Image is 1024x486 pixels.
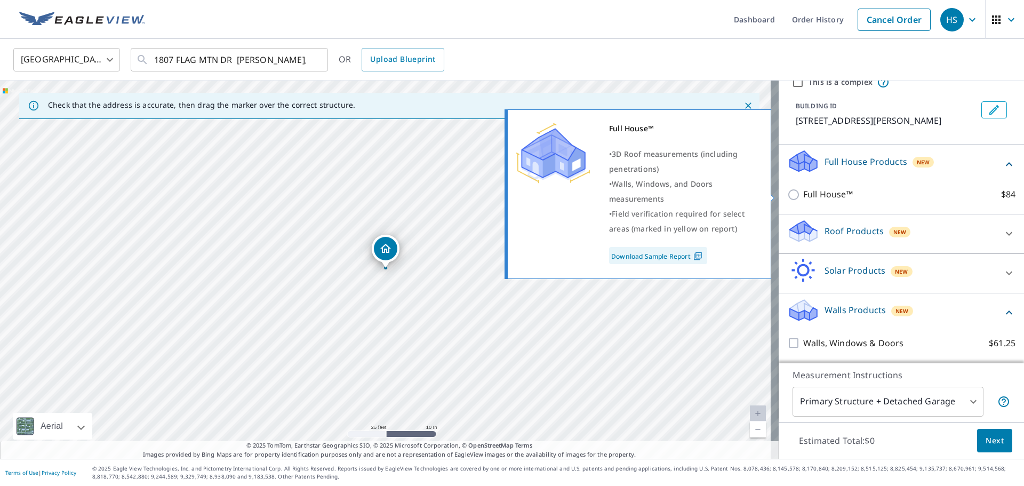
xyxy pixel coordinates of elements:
p: $84 [1001,188,1015,201]
p: Estimated Total: $0 [790,429,883,452]
input: Search by address or latitude-longitude [154,45,306,75]
span: New [917,158,930,166]
div: • [609,177,757,206]
div: Roof ProductsNew [787,219,1015,249]
span: New [895,267,908,276]
img: EV Logo [19,12,145,28]
img: Premium [516,121,590,185]
span: Upload Blueprint [370,53,435,66]
div: [GEOGRAPHIC_DATA] [13,45,120,75]
div: Walls ProductsNew [787,298,1015,328]
div: Dropped pin, building 1, Residential property, 1807 Flag Mountain Dr Pierre, SD 57501 [372,235,399,268]
a: Current Level 20, Zoom In Disabled [750,405,766,421]
div: Solar ProductsNew [787,258,1015,289]
button: Next [977,429,1012,453]
button: Edit building 1 [981,101,1007,118]
a: OpenStreetMap [468,441,513,449]
div: HS [940,8,964,31]
div: Full House ProductsNew [787,149,1015,179]
a: Terms of Use [5,469,38,476]
span: New [893,228,907,236]
span: 3D Roof measurements (including penetrations) [609,149,738,174]
a: Privacy Policy [42,469,76,476]
a: Download Sample Report [609,247,707,264]
span: Next [986,434,1004,448]
img: Pdf Icon [691,251,705,261]
p: Walls, Windows & Doors [803,337,903,350]
div: Full House™ [609,121,757,136]
span: New [895,307,909,315]
a: Cancel Order [858,9,931,31]
span: Walls, Windows, and Doors measurements [609,179,713,204]
p: Full House™ [803,188,853,201]
div: Aerial [37,413,66,440]
p: Check that the address is accurate, then drag the marker over the correct structure. [48,100,355,110]
p: © 2025 Eagle View Technologies, Inc. and Pictometry International Corp. All Rights Reserved. Repo... [92,465,1019,481]
a: Upload Blueprint [362,48,444,71]
div: Primary Structure + Detached Garage [793,387,983,417]
a: Terms [515,441,533,449]
button: Close [741,99,755,113]
p: BUILDING ID [796,101,837,110]
p: [STREET_ADDRESS][PERSON_NAME] [796,114,977,127]
p: Measurement Instructions [793,369,1010,381]
span: Your report will include the primary structure and a detached garage if one exists. [997,395,1010,408]
span: Field verification required for select areas (marked in yellow on report) [609,209,745,234]
p: Roof Products [825,225,884,237]
p: | [5,469,76,476]
p: Solar Products [825,264,885,277]
div: OR [339,48,444,71]
div: Aerial [13,413,92,440]
p: Full House Products [825,155,907,168]
div: • [609,147,757,177]
a: Current Level 20, Zoom Out [750,421,766,437]
p: $61.25 [989,337,1015,350]
label: This is a complex [809,77,873,87]
span: © 2025 TomTom, Earthstar Geographics SIO, © 2025 Microsoft Corporation, © [246,441,533,450]
div: • [609,206,757,236]
p: Walls Products [825,304,886,316]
